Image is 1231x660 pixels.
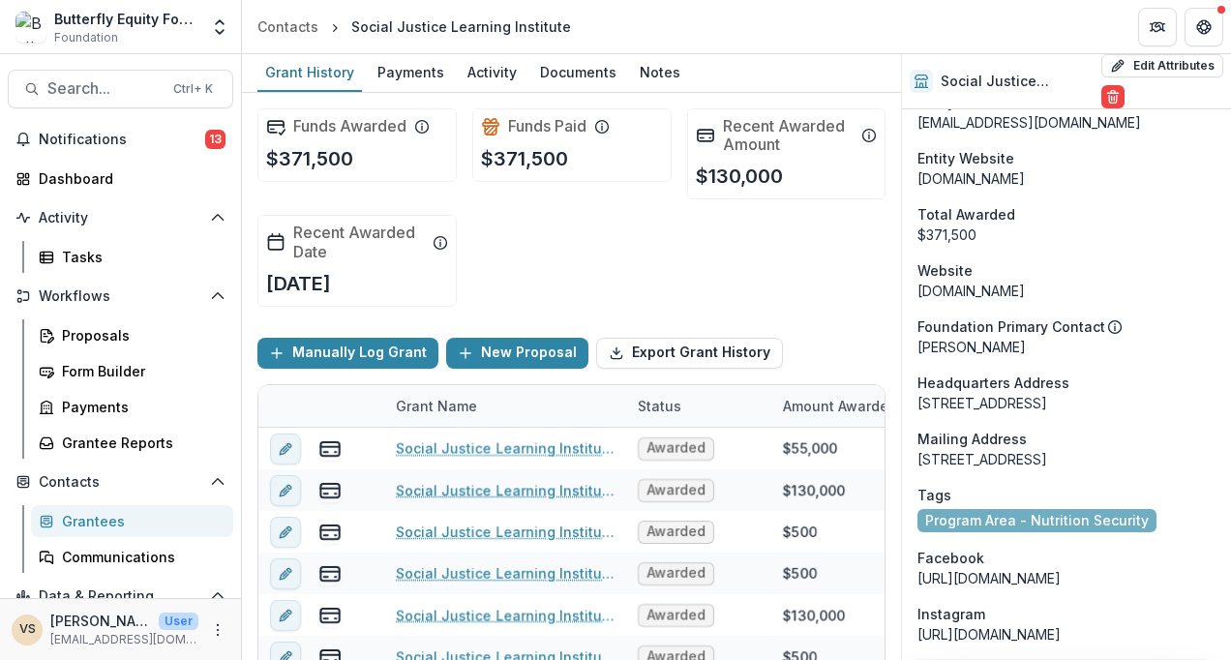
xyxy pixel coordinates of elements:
[508,117,586,135] h2: Funds Paid
[783,605,845,625] div: $130,000
[8,124,233,155] button: Notifications13
[646,482,706,498] span: Awarded
[62,361,218,381] div: Form Builder
[396,438,615,459] a: Social Justice Learning Institute - 2023 - Butterfly Equity Foundation - Annual Info Sheet, Goals...
[31,391,233,423] a: Payments
[446,338,588,369] button: New Proposal
[460,54,525,92] a: Activity
[917,568,1216,588] div: [URL][DOMAIN_NAME]
[696,162,783,191] p: $130,000
[646,565,706,582] span: Awarded
[15,12,46,43] img: Butterfly Equity Foundation
[646,607,706,623] span: Awarded
[270,599,301,630] button: edit
[1185,8,1223,46] button: Get Help
[31,505,233,537] a: Grantees
[318,436,342,460] button: view-payments
[39,210,202,226] span: Activity
[62,247,218,267] div: Tasks
[250,13,579,41] nav: breadcrumb
[206,8,233,46] button: Open entity switcher
[917,112,1216,133] div: [EMAIL_ADDRESS][DOMAIN_NAME]
[50,631,198,648] p: [EMAIL_ADDRESS][DOMAIN_NAME]
[396,563,615,584] a: Social Justice Learning Institute - Honorarium - [DATE]
[917,225,1216,245] div: $371,500
[370,54,452,92] a: Payments
[396,605,615,625] a: Social Justice Learning Institute - Grant - [DATE]
[54,9,198,29] div: Butterfly Equity Foundation
[917,148,1014,168] span: Entity Website
[62,511,218,531] div: Grantees
[50,611,151,631] p: [PERSON_NAME]
[723,117,855,154] h2: Recent Awarded Amount
[917,204,1015,225] span: Total Awarded
[384,396,489,416] div: Grant Name
[917,604,985,624] span: Instagram
[8,163,233,195] a: Dashboard
[318,603,342,626] button: view-payments
[159,613,198,630] p: User
[771,385,916,427] div: Amount Awarded
[925,513,1149,529] span: Program Area - Nutrition Security
[917,337,1216,357] p: [PERSON_NAME]
[19,623,36,636] div: Vannesa Santos
[62,325,218,345] div: Proposals
[771,396,909,416] div: Amount Awarded
[8,581,233,612] button: Open Data & Reporting
[270,474,301,505] button: edit
[47,79,162,98] span: Search...
[351,16,571,37] div: Social Justice Learning Institute
[257,54,362,92] a: Grant History
[384,385,626,427] div: Grant Name
[266,269,331,298] p: [DATE]
[54,29,118,46] span: Foundation
[205,130,225,149] span: 13
[1138,8,1177,46] button: Partners
[31,355,233,387] a: Form Builder
[632,54,688,92] a: Notes
[396,522,615,542] a: Social Justice Learning Institute - Honorarium- [DATE]
[318,561,342,585] button: view-payments
[270,433,301,464] button: edit
[917,548,984,568] span: Facebook
[39,588,202,605] span: Data & Reporting
[532,54,624,92] a: Documents
[917,429,1027,449] span: Mailing Address
[1101,54,1223,77] button: Edit Attributes
[626,396,693,416] div: Status
[917,316,1105,337] p: Foundation Primary Contact
[626,385,771,427] div: Status
[917,283,1025,299] a: [DOMAIN_NAME]
[31,241,233,273] a: Tasks
[318,478,342,501] button: view-payments
[8,281,233,312] button: Open Workflows
[532,58,624,86] div: Documents
[941,74,1094,90] h2: Social Justice Learning Institute
[783,438,837,459] div: $55,000
[62,547,218,567] div: Communications
[293,224,425,260] h2: Recent Awarded Date
[206,618,229,642] button: More
[39,168,218,189] div: Dashboard
[250,13,326,41] a: Contacts
[783,480,845,500] div: $130,000
[1101,85,1125,108] button: Delete
[917,624,1216,645] div: [URL][DOMAIN_NAME]
[318,520,342,543] button: view-payments
[646,524,706,540] span: Awarded
[917,485,951,505] span: Tags
[917,393,1216,413] div: [STREET_ADDRESS]
[917,373,1069,393] span: Headquarters Address
[917,168,1216,189] div: [DOMAIN_NAME]
[31,541,233,573] a: Communications
[481,144,568,173] p: $371,500
[8,466,233,497] button: Open Contacts
[39,132,205,148] span: Notifications
[257,16,318,37] div: Contacts
[266,144,353,173] p: $371,500
[460,58,525,86] div: Activity
[917,260,973,281] span: Website
[596,338,783,369] button: Export Grant History
[370,58,452,86] div: Payments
